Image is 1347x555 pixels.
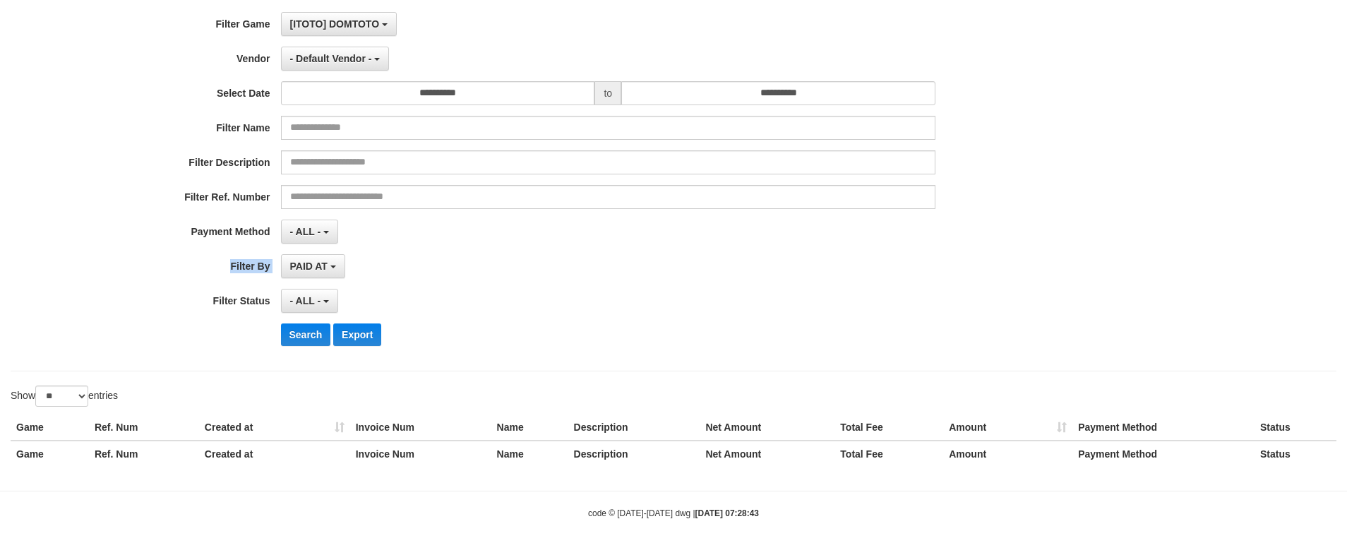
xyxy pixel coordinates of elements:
th: Game [11,441,89,467]
th: Status [1255,414,1336,441]
th: Invoice Num [350,414,491,441]
th: Net Amount [700,441,834,467]
button: PAID AT [281,254,345,278]
button: - ALL - [281,289,338,313]
th: Description [568,441,700,467]
th: Ref. Num [89,441,199,467]
span: [ITOTO] DOMTOTO [290,18,380,30]
button: Export [333,323,381,346]
span: to [594,81,621,105]
span: - ALL - [290,295,321,306]
label: Show entries [11,386,118,407]
th: Ref. Num [89,414,199,441]
th: Created at [199,441,350,467]
span: - ALL - [290,226,321,237]
select: Showentries [35,386,88,407]
th: Status [1255,441,1336,467]
th: Invoice Num [350,441,491,467]
button: - Default Vendor - [281,47,390,71]
th: Total Fee [834,441,943,467]
th: Name [491,414,568,441]
span: - Default Vendor - [290,53,372,64]
th: Name [491,441,568,467]
th: Game [11,414,89,441]
th: Payment Method [1072,441,1255,467]
th: Total Fee [834,414,943,441]
th: Net Amount [700,414,834,441]
button: [ITOTO] DOMTOTO [281,12,397,36]
th: Amount [943,441,1072,467]
th: Created at [199,414,350,441]
th: Payment Method [1072,414,1255,441]
th: Description [568,414,700,441]
small: code © [DATE]-[DATE] dwg | [588,508,759,518]
button: - ALL - [281,220,338,244]
strong: [DATE] 07:28:43 [695,508,759,518]
button: Search [281,323,331,346]
th: Amount [943,414,1072,441]
span: PAID AT [290,261,328,272]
